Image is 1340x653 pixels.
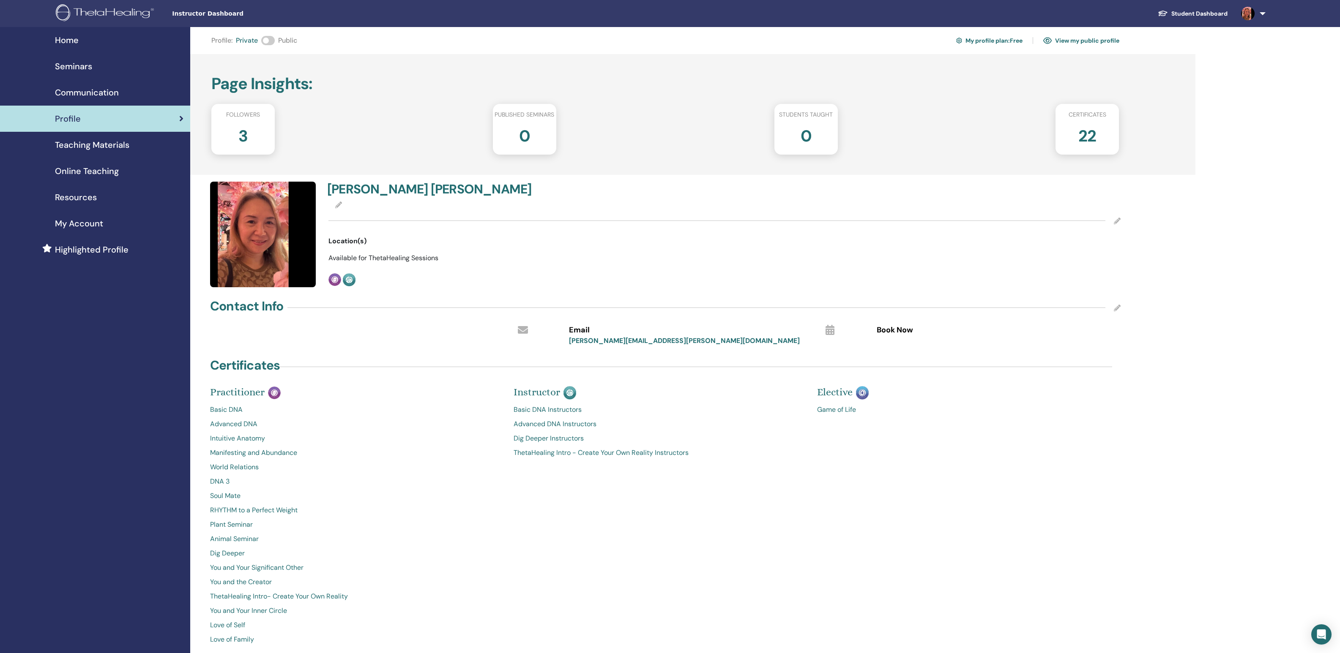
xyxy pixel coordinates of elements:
[210,299,283,314] h4: Contact Info
[55,165,119,177] span: Online Teaching
[210,419,501,429] a: Advanced DNA
[172,9,299,18] span: Instructor Dashboard
[210,534,501,544] a: Animal Seminar
[210,433,501,443] a: Intuitive Anatomy
[55,139,129,151] span: Teaching Materials
[1241,7,1255,20] img: default.jpg
[1069,110,1106,119] span: Certificates
[514,448,804,458] a: ThetaHealing Intro - Create Your Own Reality Instructors
[55,191,97,204] span: Resources
[569,336,800,345] a: [PERSON_NAME][EMAIL_ADDRESS][PERSON_NAME][DOMAIN_NAME]
[514,405,804,415] a: Basic DNA Instructors
[956,34,1023,47] a: My profile plan:Free
[226,110,260,119] span: Followers
[55,86,119,99] span: Communication
[514,419,804,429] a: Advanced DNA Instructors
[801,122,812,146] h2: 0
[514,433,804,443] a: Dig Deeper Instructors
[327,182,719,197] h4: [PERSON_NAME] [PERSON_NAME]
[210,606,501,616] a: You and Your Inner Circle
[236,35,258,46] span: Private
[569,325,590,336] span: Email
[1158,10,1168,17] img: graduation-cap-white.svg
[211,74,1119,94] h2: Page Insights :
[278,35,297,46] span: Public
[210,386,265,398] span: Practitioner
[1311,624,1332,645] div: Open Intercom Messenger
[817,386,853,398] span: Elective
[210,548,501,558] a: Dig Deeper
[877,325,913,336] span: Book Now
[1043,34,1119,47] a: View my public profile
[56,4,157,23] img: logo.png
[55,243,129,256] span: Highlighted Profile
[55,112,81,125] span: Profile
[210,491,501,501] a: Soul Mate
[210,505,501,515] a: RHYTHM to a Perfect Weight
[210,476,501,487] a: DNA 3
[210,591,501,601] a: ThetaHealing Intro- Create Your Own Reality
[1043,37,1052,44] img: eye.svg
[210,563,501,573] a: You and Your Significant Other
[210,577,501,587] a: You and the Creator
[55,60,92,73] span: Seminars
[210,358,280,373] h4: Certificates
[55,34,79,46] span: Home
[328,236,366,246] span: Location(s)
[211,35,232,46] span: Profile :
[55,217,103,230] span: My Account
[1151,6,1234,22] a: Student Dashboard
[210,182,316,287] img: default.jpg
[210,405,501,415] a: Basic DNA
[210,620,501,630] a: Love of Self
[495,110,554,119] span: Published seminars
[210,448,501,458] a: Manifesting and Abundance
[238,122,248,146] h2: 3
[514,386,560,398] span: Instructor
[210,634,501,645] a: Love of Family
[328,253,438,262] span: Available for ThetaHealing Sessions
[519,122,530,146] h2: 0
[210,520,501,530] a: Plant Seminar
[817,405,1108,415] a: Game of Life
[210,462,501,472] a: World Relations
[1078,122,1096,146] h2: 22
[779,110,833,119] span: Students taught
[956,36,962,45] img: cog.svg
